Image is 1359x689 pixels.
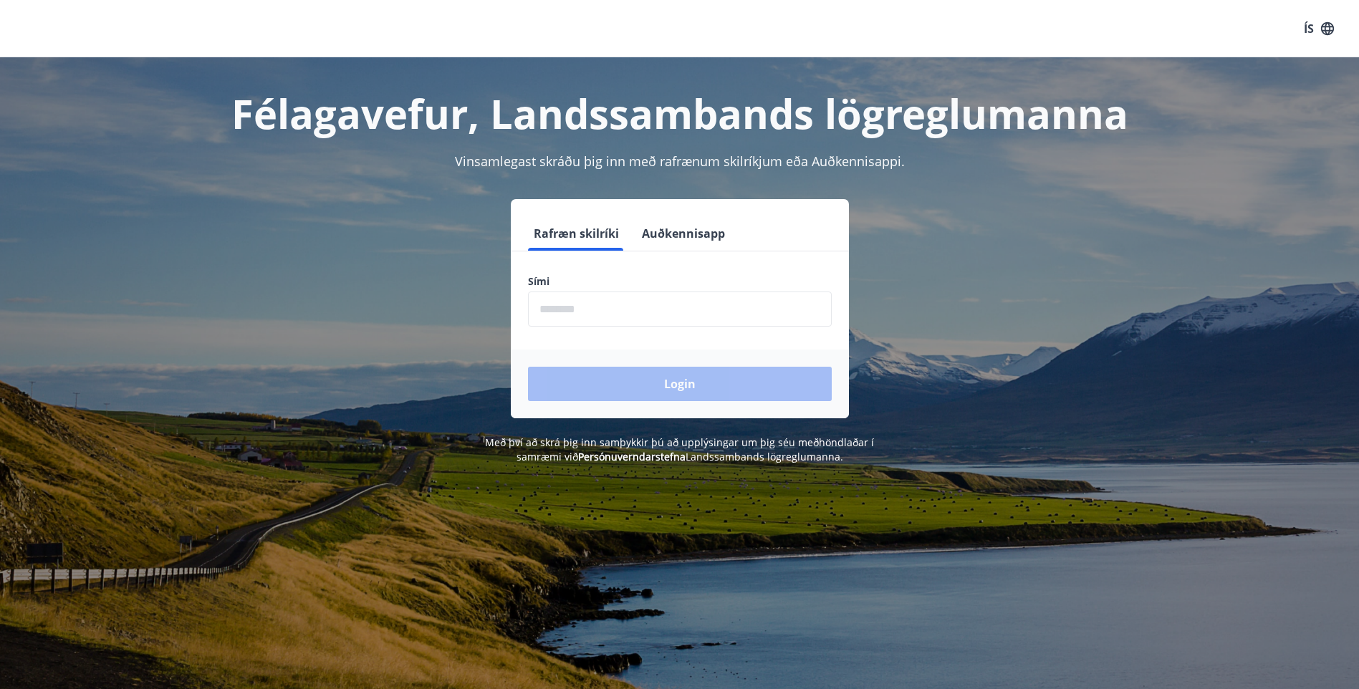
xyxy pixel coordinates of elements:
button: ÍS [1296,16,1342,42]
label: Sími [528,274,832,289]
span: Vinsamlegast skráðu þig inn með rafrænum skilríkjum eða Auðkennisappi. [455,153,905,170]
a: Persónuverndarstefna [578,450,686,463]
span: Með því að skrá þig inn samþykkir þú að upplýsingar um þig séu meðhöndlaðar í samræmi við Landssa... [485,435,874,463]
h1: Félagavefur, Landssambands lögreglumanna [181,86,1178,140]
button: Rafræn skilríki [528,216,625,251]
button: Auðkennisapp [636,216,731,251]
